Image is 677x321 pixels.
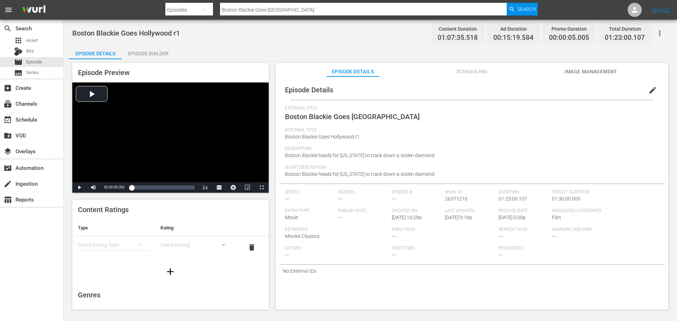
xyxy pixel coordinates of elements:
div: Content Duration [438,24,478,34]
span: Created On: [392,208,442,214]
span: 01:23:00.107 [605,34,645,42]
span: Directors [392,246,495,251]
span: Overlays [4,147,12,156]
div: Ad Duration [493,24,533,34]
button: Fullscreen [255,182,269,193]
span: VOD [4,131,12,140]
span: Internal Title [285,128,655,133]
button: Episode Builder [122,45,175,59]
span: [DATE] 9:16p [445,215,472,220]
span: Target Duration: [552,190,655,195]
span: 01:30:00.000 [552,196,580,202]
div: Bits [14,47,23,56]
div: Promo Duration [549,24,589,34]
span: Wurl ID: [445,190,495,195]
span: Episode #: [392,190,442,195]
span: --- [285,252,289,258]
a: Sign Out [652,7,670,13]
span: Season: [338,190,388,195]
span: Roku Tags: [392,227,495,233]
button: Episode Details [69,45,122,59]
span: --- [552,233,556,239]
span: Entry Type: [285,208,335,214]
span: Episode [14,58,23,66]
span: Genres [78,291,100,299]
span: edit [648,86,657,94]
span: --- [338,196,342,202]
span: Ingestion [4,180,12,188]
span: Asset [14,36,23,45]
span: External Title [285,106,655,111]
div: Total Duration [605,24,645,34]
span: Film [552,215,561,220]
span: Samsung VOD Row: [552,227,602,233]
span: menu [4,6,13,14]
span: [DATE] 10:29a [392,215,422,220]
img: ans4CAIJ8jUAAAAAAAAAAAAAAAAAAAAAAAAgQb4GAAAAAAAAAAAAAAAAAAAAAAAAJMjXAAAAAAAAAAAAAAAAAAAAAAAAgAT5G... [17,2,51,18]
div: Progress Bar [132,185,194,190]
span: 26371216 [445,196,468,202]
span: Publish Date: [338,208,388,214]
span: Suggested Categories: [552,208,655,214]
span: delete [248,243,256,252]
span: Bits [26,48,34,55]
button: Picture-in-Picture [240,182,255,193]
span: [DATE] 5:00p [499,215,526,220]
span: Episode Details [285,86,333,94]
span: Image Management [565,67,617,76]
span: Last Updated: [445,208,495,214]
span: Scheduling [445,67,498,76]
div: Episode Builder [122,45,175,62]
span: Asset [26,37,38,44]
span: Short Description [285,165,655,171]
th: Rating [155,220,237,236]
span: Release Date: [499,208,549,214]
span: Episode [26,58,42,66]
span: Series: [285,190,335,195]
span: Reports [4,196,12,204]
span: Keywords: [285,227,388,233]
span: Search [4,24,12,33]
span: --- [392,252,396,258]
span: Boston Blackie Goes Hollywood r1 [285,134,360,140]
span: --- [499,252,503,258]
span: Producers [499,246,602,251]
span: Boston Blackie Goes Hollywood r1 [72,29,180,37]
button: edit [644,82,661,99]
span: 01:23:00.107 [499,196,527,202]
span: Movies Classics [285,233,319,239]
button: delete [243,239,260,256]
span: Actors [285,246,388,251]
button: Play [72,182,86,193]
button: Mute [86,182,100,193]
span: Schedule [4,116,12,124]
button: Captions [212,182,226,193]
span: Series [26,69,39,76]
span: Duration: [499,190,549,195]
table: simple table [72,220,269,258]
span: 00:00:00.000 [104,185,124,189]
span: Episode Details [327,67,379,76]
span: Description [285,146,655,152]
span: --- [499,233,503,239]
span: --- [392,196,396,202]
div: No External IDs [279,265,665,277]
span: Series [14,69,23,77]
span: Create [4,84,12,92]
span: 00:15:19.584 [493,34,533,42]
span: Search [517,3,536,16]
button: Jump To Time [226,182,240,193]
span: Automation [4,164,12,172]
span: Search Tags: [499,227,549,233]
span: 01:07:35.518 [438,34,478,42]
button: Search [507,3,538,16]
span: Episode Preview [78,68,130,77]
span: --- [338,215,342,220]
div: Episode Details [69,45,122,62]
span: Channels [4,100,12,108]
th: Type [72,220,155,236]
button: Playback Rate [198,182,212,193]
div: Video Player [72,82,269,193]
span: Boston Blackie heads for [US_STATE] to track down a stolen diamond. [285,153,435,158]
span: Movie [285,215,298,220]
